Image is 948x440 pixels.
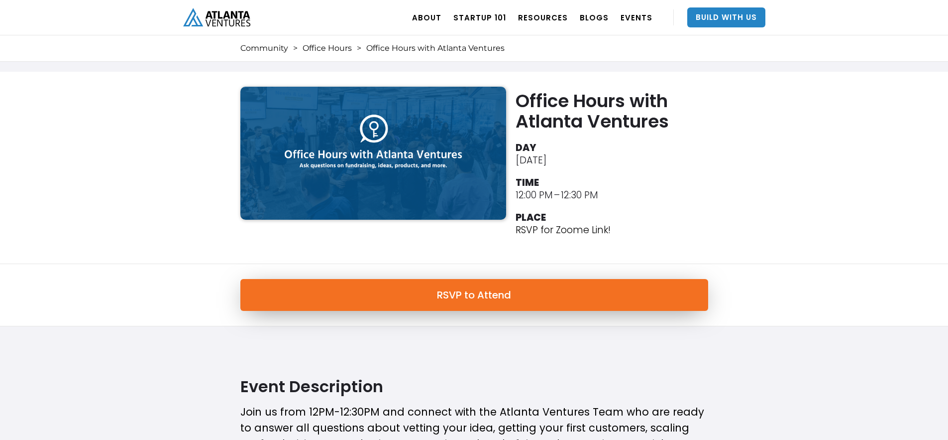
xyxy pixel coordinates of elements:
a: RSVP to Attend [240,279,708,311]
div: > [293,43,298,53]
div: DAY [516,142,536,154]
h2: Event Description [240,376,708,397]
a: EVENTS [621,3,652,31]
div: [DATE] [516,154,546,166]
div: 12:00 PM [516,189,553,201]
div: 12:30 PM [561,189,598,201]
div: – [554,189,560,201]
a: Office Hours [303,43,352,53]
h2: Office Hours with Atlanta Ventures [516,91,713,132]
a: ABOUT [412,3,441,31]
p: RSVP for Zoome Link! [516,224,611,236]
div: > [357,43,361,53]
a: Community [240,43,288,53]
a: Build With Us [687,7,765,27]
a: RESOURCES [518,3,568,31]
div: TIME [516,176,539,189]
a: BLOGS [580,3,609,31]
div: Office Hours with Atlanta Ventures [366,43,505,53]
div: PLACE [516,211,546,224]
a: Startup 101 [453,3,506,31]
